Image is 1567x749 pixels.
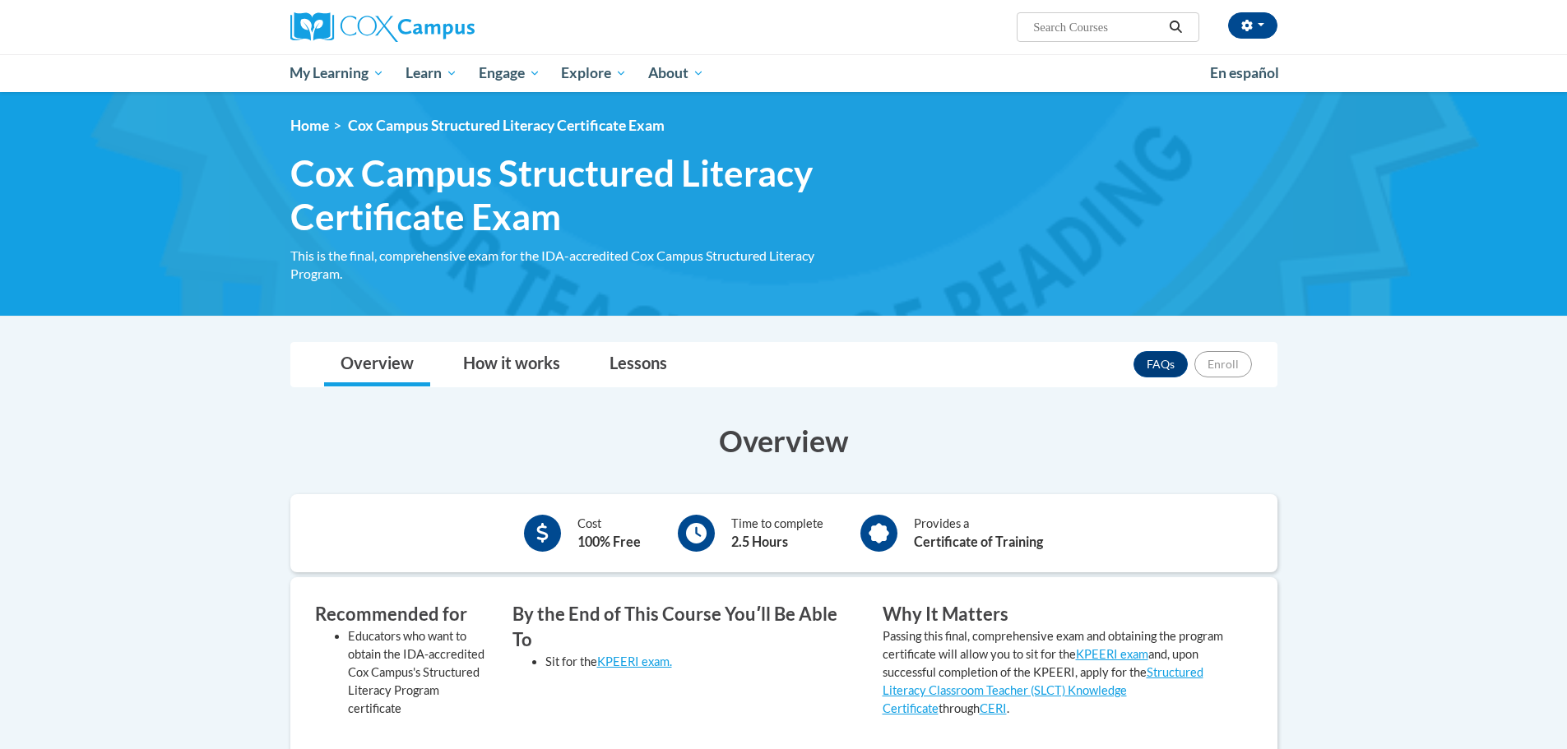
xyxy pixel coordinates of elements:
b: 2.5 Hours [731,534,788,549]
li: Educators who want to obtain the IDA-accredited Cox Campus's Structured Literacy Program certificate [348,627,488,718]
div: Main menu [266,54,1302,92]
h3: Recommended for [315,602,488,627]
span: Learn [406,63,457,83]
a: Lessons [593,343,684,386]
p: Passing this final, comprehensive exam and obtaining the program certificate will allow you to si... [883,627,1228,718]
a: Learn [395,54,468,92]
a: Structured Literacy Classroom Teacher (SLCT) Knowledge Certificate [883,665,1203,715]
span: En español [1210,64,1279,81]
a: How it works [447,343,577,386]
a: Cox Campus [290,12,603,42]
a: KPEERI exam [1076,647,1148,661]
span: My Learning [290,63,384,83]
a: CERI [980,701,1007,715]
a: KPEERI exam. [597,654,672,668]
a: FAQs [1134,351,1188,377]
div: Provides a [914,515,1043,552]
span: Cox Campus Structured Literacy Certificate Exam [348,117,665,134]
h3: Why It Matters [883,602,1228,627]
a: About [637,54,715,92]
button: Account Settings [1228,12,1277,39]
a: My Learning [280,54,396,92]
a: Home [290,117,329,134]
span: Cox Campus Structured Literacy Certificate Exam [290,151,858,238]
li: Sit for the [545,653,858,671]
b: Certificate of Training [914,534,1043,549]
h3: Overview [290,420,1277,461]
button: Enroll [1194,351,1252,377]
div: This is the final, comprehensive exam for the IDA-accredited Cox Campus Structured Literacy Program. [290,247,858,283]
a: En español [1199,56,1290,90]
span: Explore [561,63,627,83]
h3: By the End of This Course Youʹll Be Able To [512,602,858,653]
img: Cox Campus [290,12,475,42]
a: Overview [324,343,430,386]
a: Engage [468,54,551,92]
div: Time to complete [731,515,823,552]
a: Explore [550,54,637,92]
span: Engage [479,63,540,83]
div: Cost [577,515,641,552]
b: 100% Free [577,534,641,549]
span: About [648,63,704,83]
input: Search Courses [1032,17,1163,37]
button: Search [1163,17,1188,37]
